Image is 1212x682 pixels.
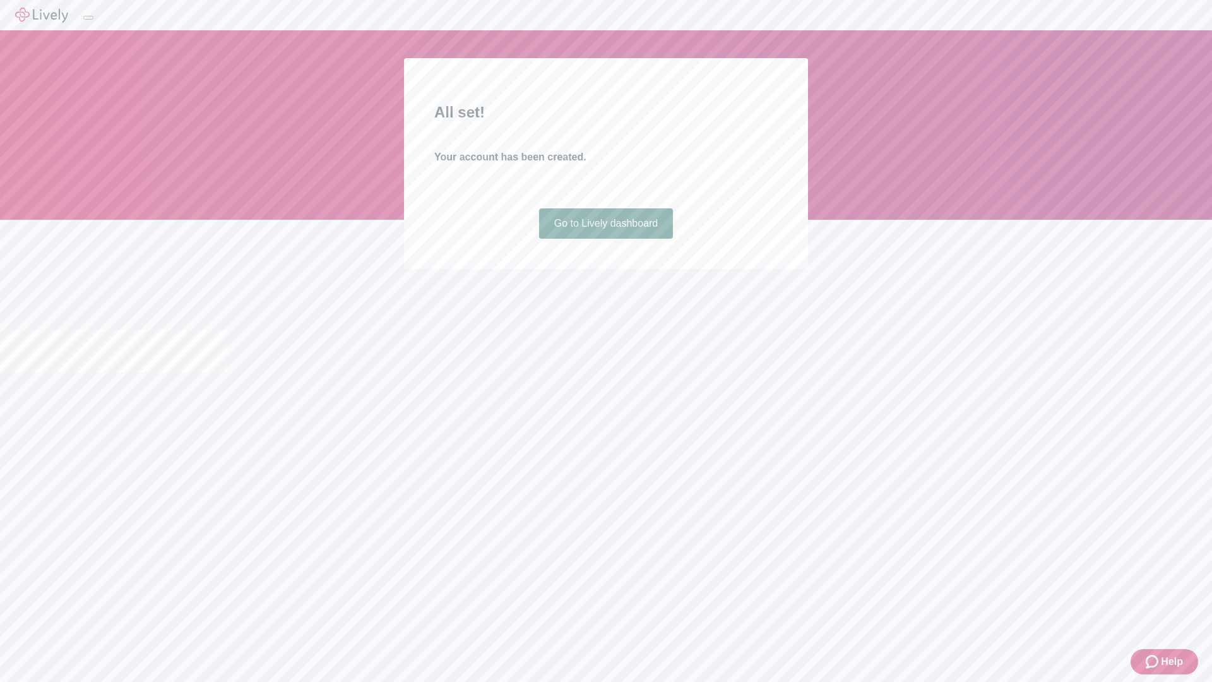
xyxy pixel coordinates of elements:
[1161,654,1183,669] span: Help
[539,208,674,239] a: Go to Lively dashboard
[83,16,93,20] button: Log out
[1146,654,1161,669] svg: Zendesk support icon
[15,8,68,23] img: Lively
[1131,649,1198,674] button: Zendesk support iconHelp
[434,150,778,165] h4: Your account has been created.
[434,101,778,124] h2: All set!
